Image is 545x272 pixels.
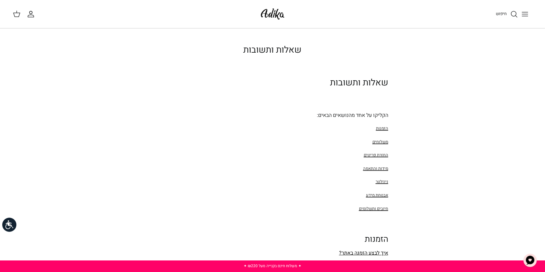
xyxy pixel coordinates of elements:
[244,263,301,269] a: ✦ משלוח חינם בקנייה מעל ₪220 ✦
[518,7,532,21] button: Toggle menu
[339,249,388,257] span: איך לבצע הזמנה באתר?
[366,192,388,198] a: אבטחת מידע
[359,206,388,212] a: חיובים ותשלומים
[259,6,286,22] img: Adika IL
[372,139,388,145] a: משלוחים
[496,10,518,18] a: חיפוש
[376,125,388,131] a: הזמנות
[317,111,388,119] span: הקליקו על אחד מהנושאים הבאים:
[364,152,388,158] a: החזרת פריטים
[157,234,388,244] h2: הזמנות
[496,11,507,17] span: חיפוש
[521,251,540,270] button: צ'אט
[27,10,37,18] a: החשבון שלי
[157,77,388,88] h1: שאלות ותשובות
[157,45,388,56] h1: שאלות ותשובות
[376,179,388,185] a: ניוזלטר
[363,165,388,171] a: מידות והתאמה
